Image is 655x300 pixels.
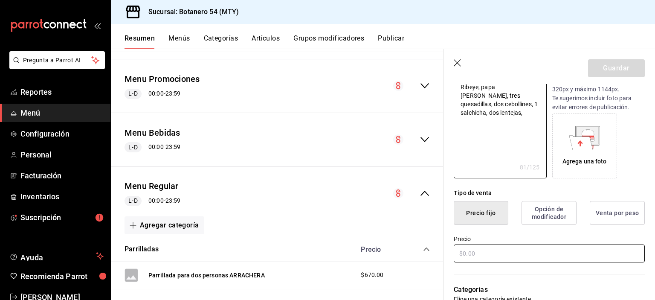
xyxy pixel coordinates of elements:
[454,201,508,225] button: Precio fijo
[125,245,159,254] button: Parrilladas
[352,245,407,253] div: Precio
[204,34,238,49] button: Categorías
[520,163,540,172] div: 81 /125
[378,34,404,49] button: Publicar
[454,285,645,295] p: Categorías
[111,66,443,106] div: collapse-menu-row
[125,34,155,49] button: Resumen
[125,73,200,85] button: Menu Promociones
[111,120,443,160] div: collapse-menu-row
[168,34,190,49] button: Menús
[562,157,607,166] div: Agrega una foto
[20,170,104,181] span: Facturación
[111,173,443,213] div: collapse-menu-row
[125,216,204,234] button: Agregar categoría
[454,236,645,242] label: Precio
[20,86,104,98] span: Reportes
[454,189,645,198] div: Tipo de venta
[20,149,104,160] span: Personal
[125,143,141,152] span: L-D
[20,271,104,282] span: Recomienda Parrot
[23,56,92,65] span: Pregunta a Parrot AI
[20,128,104,140] span: Configuración
[522,201,577,225] button: Opción de modificador
[125,180,179,192] button: Menu Regular
[20,107,104,119] span: Menú
[125,142,180,152] div: 00:00 - 23:59
[125,196,141,205] span: L-D
[20,212,104,223] span: Suscripción
[590,201,645,225] button: Venta por peso
[552,76,645,112] p: JPG o PNG hasta 10 MB mínimo 320px y máximo 1144px. Te sugerimos incluir foto para evitar errores...
[6,62,105,71] a: Pregunta a Parrot AI
[20,191,104,202] span: Inventarios
[361,271,383,280] span: $670.00
[20,251,93,261] span: Ayuda
[125,127,180,139] button: Menu Bebidas
[148,271,265,280] button: Parrillada para dos personas ARRACHERA
[554,116,615,176] div: Agrega una foto
[94,22,101,29] button: open_drawer_menu
[142,7,239,17] h3: Sucursal: Botanero 54 (MTY)
[125,89,200,99] div: 00:00 - 23:59
[454,245,645,262] input: $0.00
[125,89,141,98] span: L-D
[125,196,180,206] div: 00:00 - 23:59
[9,51,105,69] button: Pregunta a Parrot AI
[125,34,655,49] div: navigation tabs
[293,34,364,49] button: Grupos modificadores
[252,34,280,49] button: Artículos
[423,246,430,253] button: collapse-category-row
